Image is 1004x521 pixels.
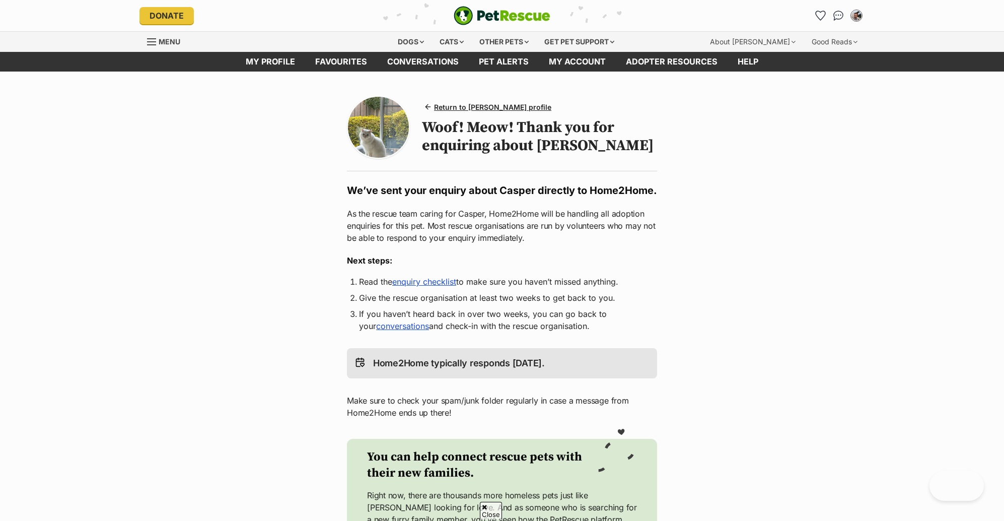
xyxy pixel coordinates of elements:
[454,6,550,25] a: PetRescue
[812,8,865,24] ul: Account quick links
[373,356,545,370] p: Home2Home typically responds [DATE].
[703,32,803,52] div: About [PERSON_NAME]
[147,32,187,50] a: Menu
[433,32,471,52] div: Cats
[454,6,550,25] img: logo-e224e6f780fb5917bec1dbf3a21bbac754714ae5b6737aabdf751b685950b380.svg
[359,276,645,288] li: Read the to make sure you haven’t missed anything.
[805,32,865,52] div: Good Reads
[469,52,539,72] a: Pet alerts
[472,32,536,52] div: Other pets
[347,183,657,198] h2: We’ve sent your enquiry about Casper directly to Home2Home.
[392,277,456,287] a: enquiry checklist
[391,32,431,52] div: Dogs
[830,8,846,24] a: Conversations
[728,52,768,72] a: Help
[376,321,429,331] a: conversations
[347,395,657,419] p: Make sure to check your spam/junk folder regularly in case a message from Home2Home ends up there!
[347,208,657,244] p: As the rescue team caring for Casper, Home2Home will be handling all adoption enquiries for this ...
[539,52,616,72] a: My account
[139,7,194,24] a: Donate
[359,292,645,304] li: Give the rescue organisation at least two weeks to get back to you.
[616,52,728,72] a: Adopter resources
[348,97,409,158] img: Photo of Casper
[929,471,984,501] iframe: Help Scout Beacon - Open
[434,102,551,112] span: Return to [PERSON_NAME] profile
[359,308,645,332] li: If you haven’t heard back in over two weeks, you can go back to your and check-in with the rescue...
[159,37,180,46] span: Menu
[422,100,555,114] a: Return to [PERSON_NAME] profile
[367,449,597,481] h2: You can help connect rescue pets with their new families.
[305,52,377,72] a: Favourites
[480,502,502,519] span: Close
[851,11,862,21] img: Brendon Simpson profile pic
[848,8,865,24] button: My account
[422,118,657,155] h1: Woof! Meow! Thank you for enquiring about [PERSON_NAME]
[537,32,621,52] div: Get pet support
[812,8,828,24] a: Favourites
[236,52,305,72] a: My profile
[377,52,469,72] a: conversations
[347,254,657,267] h3: Next steps:
[833,11,844,21] img: chat-41dd97257d64d25036548639549fe6c8038ab92f7586957e7f3b1b290dea8141.svg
